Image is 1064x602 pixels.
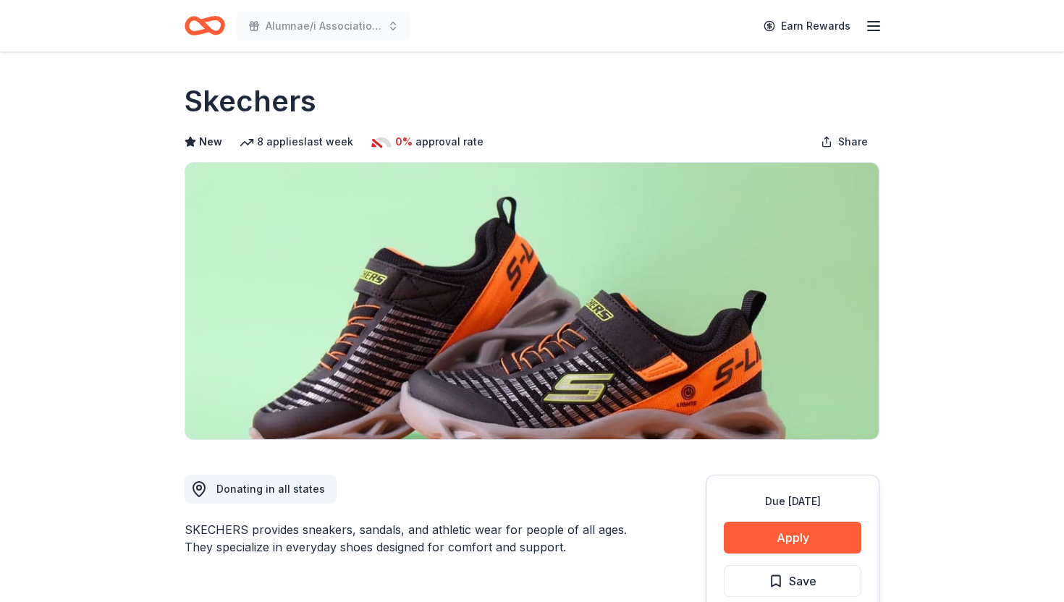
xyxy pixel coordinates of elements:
[724,565,861,597] button: Save
[755,13,859,39] a: Earn Rewards
[240,133,353,150] div: 8 applies last week
[185,81,316,122] h1: Skechers
[809,127,879,156] button: Share
[415,133,484,150] span: approval rate
[789,572,816,590] span: Save
[237,12,410,41] button: Alumnae/i Association Annual Luncheon
[395,133,413,150] span: 0%
[724,522,861,554] button: Apply
[266,17,381,35] span: Alumnae/i Association Annual Luncheon
[199,133,222,150] span: New
[185,9,225,43] a: Home
[838,133,868,150] span: Share
[185,521,636,556] div: SKECHERS provides sneakers, sandals, and athletic wear for people of all ages. They specialize in...
[185,163,879,439] img: Image for Skechers
[724,493,861,510] div: Due [DATE]
[216,483,325,495] span: Donating in all states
